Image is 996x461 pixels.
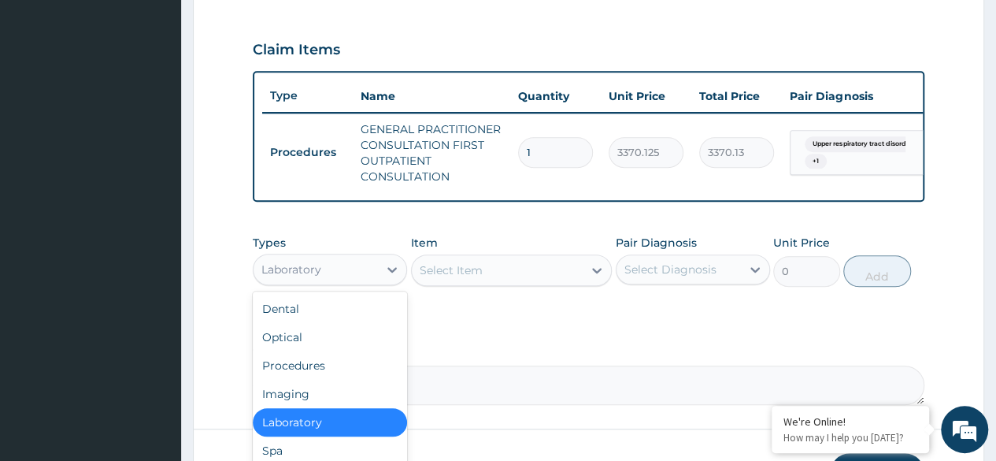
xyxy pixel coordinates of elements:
label: Comment [253,344,924,357]
th: Unit Price [601,80,691,112]
span: We're online! [91,133,217,292]
th: Quantity [510,80,601,112]
th: Name [353,80,510,112]
p: How may I help you today? [783,431,917,444]
label: Pair Diagnosis [616,235,697,251]
div: Select Diagnosis [624,262,716,277]
span: + 1 [805,154,827,169]
span: Upper respiratory tract disord... [805,136,918,152]
th: Type [262,81,353,110]
div: Laboratory [261,262,321,277]
label: Unit Price [773,235,830,251]
th: Total Price [691,80,782,112]
label: Item [411,235,438,251]
textarea: Type your message and hit 'Enter' [8,299,300,355]
td: Procedures [262,138,353,167]
img: d_794563401_company_1708531726252_794563401 [29,79,64,118]
div: Minimize live chat window [258,8,296,46]
div: Select Item [420,262,483,278]
button: Add [843,255,910,287]
div: Procedures [253,351,407,380]
td: GENERAL PRACTITIONER CONSULTATION FIRST OUTPATIENT CONSULTATION [353,113,510,192]
div: Dental [253,295,407,323]
div: We're Online! [783,415,917,429]
div: Chat with us now [82,88,265,109]
div: Imaging [253,380,407,408]
div: Laboratory [253,408,407,437]
th: Pair Diagnosis [782,80,955,112]
h3: Claim Items [253,42,340,59]
div: Optical [253,323,407,351]
label: Types [253,236,286,250]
